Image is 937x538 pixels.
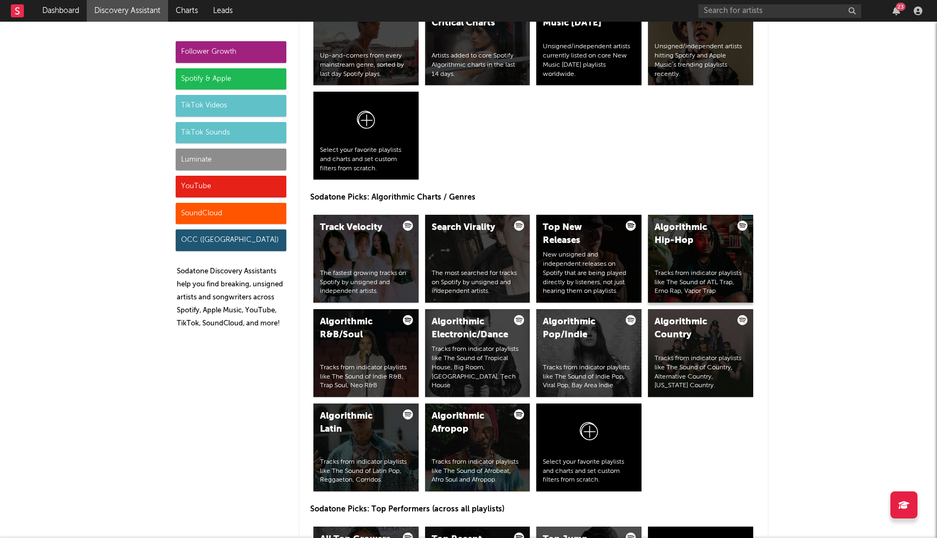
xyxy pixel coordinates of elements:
[320,52,412,79] div: Up-and-comers from every mainstream genre, sorted by last day Spotify plays.
[320,410,394,436] div: Algorithmic Latin
[176,203,286,225] div: SoundCloud
[310,503,757,516] p: Sodatone Picks: Top Performers (across all playlists)
[176,149,286,170] div: Luminate
[176,68,286,90] div: Spotify & Apple
[432,269,524,296] div: The most searched for tracks on Spotify by unsigned and independent artists.
[543,221,617,247] div: Top New Releases
[313,309,419,397] a: Algorithmic R&B/SoulTracks from indicator playlists like The Sound of Indie R&B, Trap Soul, Neo R&B
[536,215,641,303] a: Top New ReleasesNew unsigned and independent releases on Spotify that are being played directly b...
[543,458,635,485] div: Select your favorite playlists and charts and set custom filters from scratch.
[320,221,394,234] div: Track Velocity
[432,221,505,234] div: Search Virality
[543,363,635,390] div: Tracks from indicator playlists like The Sound of Indie Pop, Viral Pop, Bay Area Indie
[432,52,524,79] div: Artists added to core Spotify Algorithmic charts in the last 14 days.
[176,41,286,63] div: Follower Growth
[176,229,286,251] div: OCC ([GEOGRAPHIC_DATA])
[893,7,900,15] button: 23
[432,316,505,342] div: Algorithmic Electronic/Dance
[543,42,635,79] div: Unsigned/independent artists currently listed on core New Music [DATE] playlists worldwide.
[177,265,286,330] p: Sodatone Discovery Assistants help you find breaking, unsigned artists and songwriters across Spo...
[310,191,757,204] p: Sodatone Picks: Algorithmic Charts / Genres
[425,309,530,397] a: Algorithmic Electronic/DanceTracks from indicator playlists like The Sound of Tropical House, Big...
[320,316,394,342] div: Algorithmic R&B/Soul
[654,269,747,296] div: Tracks from indicator playlists like The Sound of ATL Trap, Emo Rap, Vapor Trap
[320,269,412,296] div: The fastest growing tracks on Spotify by unsigned and independent artists.
[543,251,635,296] div: New unsigned and independent releases on Spotify that are being played directly by listeners, not...
[654,354,747,390] div: Tracks from indicator playlists like The Sound of Country, Alternative Country, [US_STATE] Country.
[648,215,753,303] a: Algorithmic Hip-HopTracks from indicator playlists like The Sound of ATL Trap, Emo Rap, Vapor Trap
[698,4,861,18] input: Search for artists
[432,458,524,485] div: Tracks from indicator playlists like The Sound of Afrobeat, Afro Soul and Afropop.
[313,92,419,180] a: Select your favorite playlists and charts and set custom filters from scratch.
[654,42,747,79] div: Unsigned/independent artists hitting Spotify and Apple Music’s trending playlists recently.
[313,215,419,303] a: Track VelocityThe fastest growing tracks on Spotify by unsigned and independent artists.
[536,403,641,491] a: Select your favorite playlists and charts and set custom filters from scratch.
[432,345,524,390] div: Tracks from indicator playlists like The Sound of Tropical House, Big Room, [GEOGRAPHIC_DATA], Te...
[543,316,617,342] div: Algorithmic Pop/Indie
[176,176,286,197] div: YouTube
[176,122,286,144] div: TikTok Sounds
[654,221,728,247] div: Algorithmic Hip-Hop
[425,215,530,303] a: Search ViralityThe most searched for tracks on Spotify by unsigned and independent artists.
[432,410,505,436] div: Algorithmic Afropop
[536,309,641,397] a: Algorithmic Pop/IndieTracks from indicator playlists like The Sound of Indie Pop, Viral Pop, Bay ...
[896,3,906,11] div: 23
[176,95,286,117] div: TikTok Videos
[425,403,530,491] a: Algorithmic AfropopTracks from indicator playlists like The Sound of Afrobeat, Afro Soul and Afro...
[320,363,412,390] div: Tracks from indicator playlists like The Sound of Indie R&B, Trap Soul, Neo R&B
[648,309,753,397] a: Algorithmic CountryTracks from indicator playlists like The Sound of Country, Alternative Country...
[313,403,419,491] a: Algorithmic LatinTracks from indicator playlists like The Sound of Latin Pop, Reggaeton, Corridos.
[320,146,412,173] div: Select your favorite playlists and charts and set custom filters from scratch.
[654,316,728,342] div: Algorithmic Country
[320,458,412,485] div: Tracks from indicator playlists like The Sound of Latin Pop, Reggaeton, Corridos.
